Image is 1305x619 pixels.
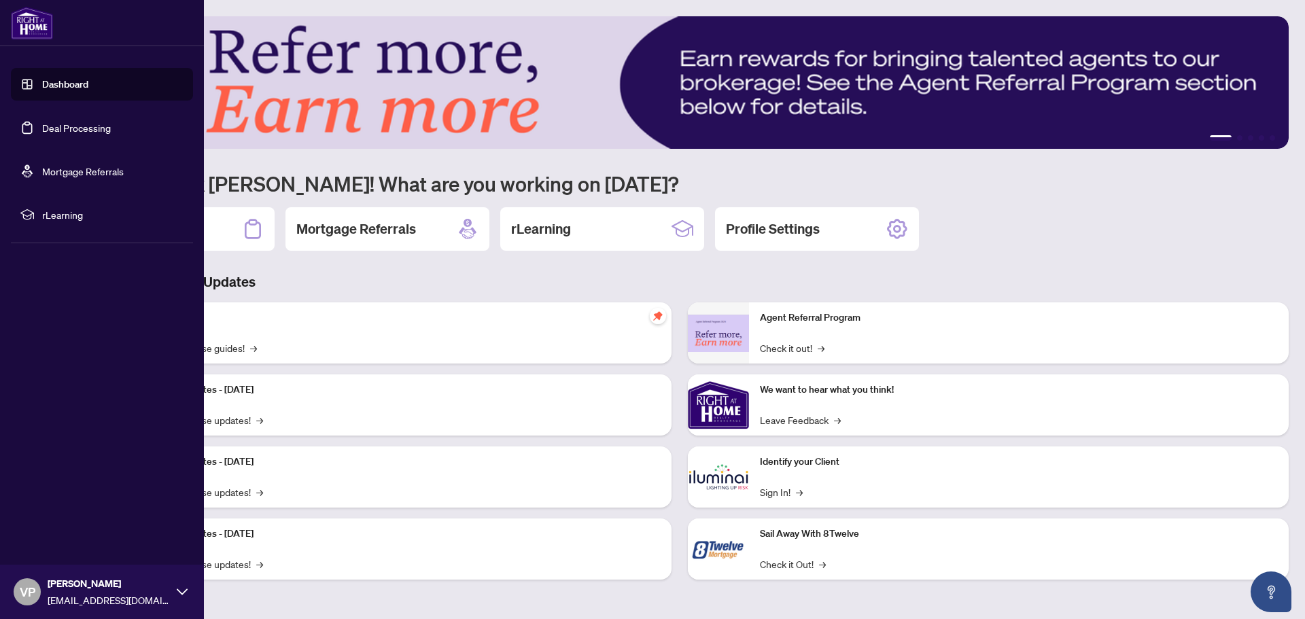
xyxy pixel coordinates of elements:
a: Dashboard [42,78,88,90]
h2: Mortgage Referrals [296,219,416,238]
span: VP [20,582,35,601]
a: Check it out!→ [760,340,824,355]
span: → [819,556,826,571]
span: → [250,340,257,355]
button: 4 [1259,135,1264,141]
p: Agent Referral Program [760,311,1278,325]
p: Sail Away With 8Twelve [760,527,1278,542]
h1: Welcome back [PERSON_NAME]! What are you working on [DATE]? [71,171,1289,196]
a: Sign In!→ [760,484,803,499]
button: Open asap [1251,571,1291,612]
span: → [834,412,841,427]
span: → [256,412,263,427]
span: [PERSON_NAME] [48,576,170,591]
img: Slide 0 [71,16,1289,149]
img: Sail Away With 8Twelve [688,518,749,580]
button: 2 [1237,135,1242,141]
a: Leave Feedback→ [760,412,841,427]
button: 1 [1210,135,1232,141]
span: → [818,340,824,355]
p: Self-Help [143,311,661,325]
img: logo [11,7,53,39]
p: Platform Updates - [DATE] [143,455,661,470]
span: → [256,556,263,571]
span: rLearning [42,207,184,222]
h2: rLearning [511,219,571,238]
h2: Profile Settings [726,219,820,238]
span: pushpin [650,308,666,324]
span: → [796,484,803,499]
p: Platform Updates - [DATE] [143,527,661,542]
span: → [256,484,263,499]
img: Agent Referral Program [688,315,749,352]
span: [EMAIL_ADDRESS][DOMAIN_NAME] [48,593,170,607]
img: We want to hear what you think! [688,374,749,436]
h3: Brokerage & Industry Updates [71,272,1289,291]
p: We want to hear what you think! [760,383,1278,397]
button: 3 [1248,135,1253,141]
p: Identify your Client [760,455,1278,470]
a: Deal Processing [42,122,111,134]
img: Identify your Client [688,446,749,508]
a: Mortgage Referrals [42,165,124,177]
button: 5 [1270,135,1275,141]
p: Platform Updates - [DATE] [143,383,661,397]
a: Check it Out!→ [760,556,826,571]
